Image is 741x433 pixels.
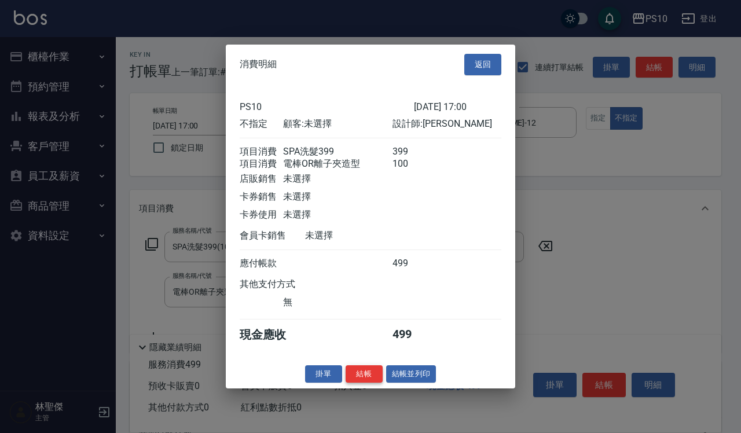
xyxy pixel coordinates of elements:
span: 消費明細 [240,58,277,70]
div: 顧客: 未選擇 [283,118,392,130]
div: 其他支付方式 [240,278,327,290]
button: 結帳 [346,365,383,383]
div: PS10 [240,101,414,112]
div: 現金應收 [240,326,305,342]
div: 100 [392,157,436,170]
div: 未選擇 [283,190,392,203]
div: 499 [392,257,436,269]
div: 499 [392,326,436,342]
div: 未選擇 [305,229,414,241]
div: 會員卡銷售 [240,229,305,241]
div: 卡券銷售 [240,190,283,203]
div: 399 [392,145,436,157]
div: 項目消費 [240,157,283,170]
div: 卡券使用 [240,208,283,221]
div: 未選擇 [283,173,392,185]
div: 項目消費 [240,145,283,157]
button: 結帳並列印 [386,365,436,383]
div: 應付帳款 [240,257,283,269]
button: 返回 [464,54,501,75]
div: [DATE] 17:00 [414,101,501,112]
div: 電棒OR離子夾造型 [283,157,392,170]
div: 店販銷售 [240,173,283,185]
div: SPA洗髮399 [283,145,392,157]
div: 無 [283,296,392,308]
div: 不指定 [240,118,283,130]
div: 設計師: [PERSON_NAME] [392,118,501,130]
div: 未選擇 [283,208,392,221]
button: 掛單 [305,365,342,383]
